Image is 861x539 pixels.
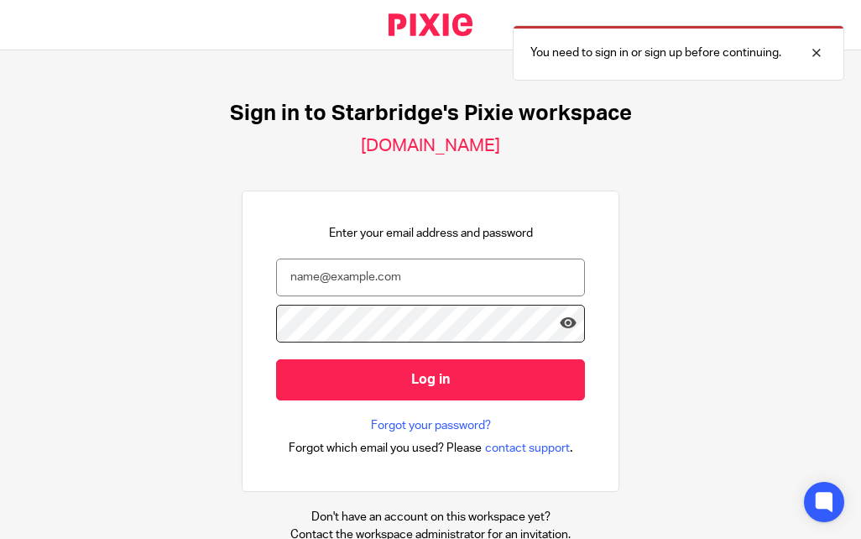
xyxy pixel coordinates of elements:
[371,417,491,434] a: Forgot your password?
[230,101,632,127] h1: Sign in to Starbridge's Pixie workspace
[530,44,781,61] p: You need to sign in or sign up before continuing.
[276,259,585,296] input: name@example.com
[289,440,482,457] span: Forgot which email you used? Please
[485,440,570,457] span: contact support
[329,225,533,242] p: Enter your email address and password
[361,135,500,157] h2: [DOMAIN_NAME]
[289,438,573,458] div: .
[276,359,585,400] input: Log in
[290,509,571,526] p: Don't have an account on this workspace yet?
